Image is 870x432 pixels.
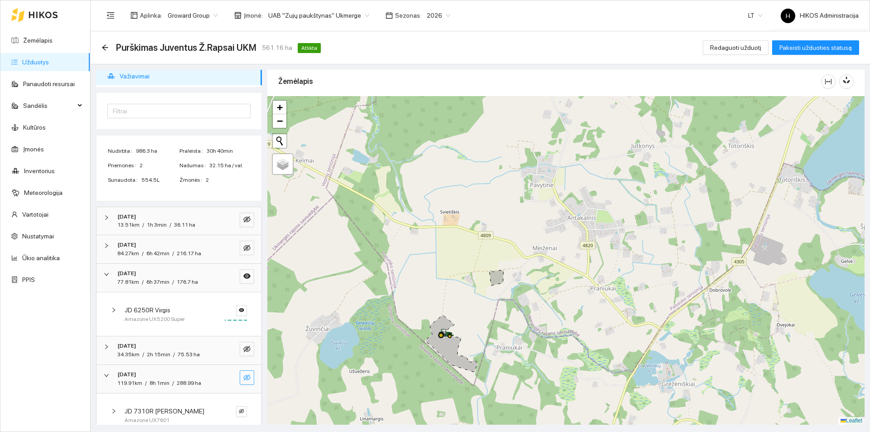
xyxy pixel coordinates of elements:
span: 216.17 ha [177,250,201,257]
span: right [104,373,109,378]
span: 2026 [427,9,450,22]
a: Žemėlapis [23,37,53,44]
span: − [277,115,283,126]
div: [DATE]77.81km/6h 37min/176.7 haeye [97,264,261,292]
span: 288.99 ha [177,380,201,386]
span: eye [239,307,244,314]
span: 75.53 ha [178,351,200,358]
span: 77.81km [117,279,139,285]
div: [DATE]119.91km/8h 1min/288.99 haeye-invisible [97,365,261,393]
span: + [277,102,283,113]
a: Vartotojai [22,211,48,218]
span: 34.35km [117,351,140,358]
span: menu-fold [106,11,115,19]
div: JD 6250R VirgisAmazone UX5200 Supereye [104,300,254,329]
span: JD 6250R Virgis [125,305,170,315]
strong: [DATE] [117,214,136,220]
div: [DATE]13.51km/1h 3min/36.11 haeye-invisible [97,207,261,235]
strong: [DATE] [117,242,136,248]
button: menu-fold [101,6,120,24]
a: Kultūros [23,124,46,131]
span: Sandėlis [23,97,75,115]
span: Važiavimai [120,67,255,85]
button: eye-invisible [240,342,254,356]
a: Redaguoti užduotį [703,44,768,51]
span: Našumas [179,161,209,170]
strong: [DATE] [117,270,136,277]
span: / [142,351,144,358]
span: right [104,272,109,277]
span: column-width [822,78,835,85]
span: eye [243,272,251,281]
button: Redaguoti užduotį [703,40,768,55]
span: Nudirbta [108,147,136,155]
a: Zoom out [273,114,286,128]
span: 84.27km [117,250,139,257]
span: right [104,243,109,248]
span: Sunaudota [108,176,141,184]
span: 2 [140,161,179,170]
span: / [173,351,175,358]
div: Žemėlapis [278,68,821,94]
button: eye-invisible [240,213,254,227]
span: Purškimas Juventus Ž.Rapsai UKM [116,40,256,55]
span: 2 [206,176,250,184]
span: Groward Group [168,9,218,22]
a: Panaudoti resursai [23,80,75,87]
span: Sezonas : [395,10,421,20]
span: calendar [386,12,393,19]
a: Leaflet [841,417,862,424]
a: Nustatymai [22,233,54,240]
span: Pakeisti užduoties statusą [779,43,852,53]
button: column-width [821,74,836,89]
span: H [786,9,790,23]
span: 36.11 ha [174,222,195,228]
span: 30h 40min [207,147,250,155]
span: LT [748,9,763,22]
strong: [DATE] [117,343,136,349]
a: Įmonės [23,146,44,153]
button: eye-invisible [240,370,254,385]
span: Aplinka : [140,10,162,20]
button: eye-invisible [240,241,254,255]
button: Pakeisti užduoties statusą [772,40,859,55]
a: Inventorius [24,167,55,175]
span: 32.15 ha / val. [209,161,250,170]
span: Priemonės [108,161,140,170]
span: Redaguoti užduotį [710,43,761,53]
span: right [104,344,109,349]
span: right [111,408,116,414]
span: 119.91km [117,380,142,386]
a: Zoom in [273,101,286,114]
span: / [145,380,147,386]
strong: [DATE] [117,371,136,378]
a: PPIS [22,276,35,283]
span: eye-invisible [239,408,244,415]
span: arrow-left [101,44,109,51]
button: eye [236,305,247,316]
span: / [169,222,171,228]
button: Initiate a new search [273,134,286,148]
span: layout [130,12,138,19]
span: 986.3 ha [136,147,179,155]
button: eye-invisible [236,406,247,417]
span: 13.51km [117,222,140,228]
span: right [104,215,109,220]
span: 2h 15min [147,351,170,358]
span: 8h 1min [150,380,169,386]
span: Žmonės [179,176,206,184]
span: UAB "Zujų paukštynas" Ukmerge [268,9,369,22]
span: / [142,250,144,257]
span: / [142,222,144,228]
div: [DATE]34.35km/2h 15min/75.53 haeye-invisible [97,336,261,364]
a: Ūkio analitika [22,254,60,262]
span: HIKOS Administracija [781,12,859,19]
span: / [142,279,144,285]
span: eye-invisible [243,216,251,224]
span: Atlikta [298,43,321,53]
span: eye-invisible [243,244,251,253]
span: / [172,250,174,257]
a: Layers [273,154,293,174]
span: Praleista [179,147,207,155]
span: Amazone UX5200 Super [125,315,185,324]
